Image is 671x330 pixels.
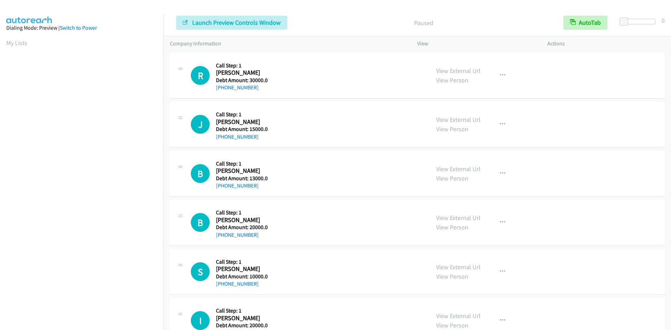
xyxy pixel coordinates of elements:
h5: Call Step: 1 [216,307,268,314]
h5: Call Step: 1 [216,209,268,216]
a: View Person [436,125,468,133]
a: View Person [436,174,468,182]
div: The call is yet to be attempted [191,164,210,183]
div: The call is yet to be attempted [191,311,210,330]
div: 0 [662,16,665,25]
div: The call is yet to be attempted [191,213,210,232]
h1: R [191,66,210,85]
a: [PHONE_NUMBER] [216,84,259,91]
a: [PHONE_NUMBER] [216,232,259,238]
h5: Call Step: 1 [216,258,268,265]
h2: [PERSON_NAME] [216,265,267,273]
h1: J [191,115,210,134]
h2: [PERSON_NAME] [216,69,267,77]
a: View Person [436,76,468,84]
h5: Call Step: 1 [216,62,268,69]
a: [PHONE_NUMBER] [216,133,259,140]
h1: B [191,213,210,232]
span: Launch Preview Controls Window [192,19,281,27]
a: View External Url [436,67,481,75]
h5: Debt Amount: 13000.0 [216,175,268,182]
h5: Debt Amount: 20000.0 [216,224,268,231]
h5: Debt Amount: 30000.0 [216,77,268,84]
a: View External Url [436,214,481,222]
a: View Person [436,272,468,280]
div: Dialing Mode: Preview | [6,24,157,32]
a: View Person [436,321,468,329]
h5: Call Step: 1 [216,111,268,118]
h5: Call Step: 1 [216,160,268,167]
div: The call is yet to be attempted [191,262,210,281]
div: The call is yet to be attempted [191,115,210,134]
a: [PHONE_NUMBER] [216,280,259,287]
a: View External Url [436,312,481,320]
p: Actions [547,39,665,48]
p: Company Information [170,39,405,48]
h2: [PERSON_NAME] [216,314,267,322]
a: [PHONE_NUMBER] [216,182,259,189]
h1: B [191,164,210,183]
h5: Debt Amount: 10000.0 [216,273,268,280]
h5: Debt Amount: 15000.0 [216,126,268,133]
h1: S [191,262,210,281]
div: The call is yet to be attempted [191,66,210,85]
h2: [PERSON_NAME] [216,216,267,224]
button: Launch Preview Controls Window [176,16,287,30]
button: AutoTab [563,16,607,30]
h2: [PERSON_NAME] [216,118,267,126]
a: View External Url [436,263,481,271]
a: My Lists [6,39,27,47]
h2: [PERSON_NAME] [216,167,267,175]
a: View Person [436,223,468,231]
a: View External Url [436,165,481,173]
h5: Debt Amount: 20000.0 [216,322,268,329]
p: Paused [297,18,551,28]
h1: I [191,311,210,330]
a: Switch to Power [60,24,97,31]
p: View [417,39,535,48]
a: View External Url [436,116,481,124]
div: Delay between calls (in seconds) [623,19,655,24]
